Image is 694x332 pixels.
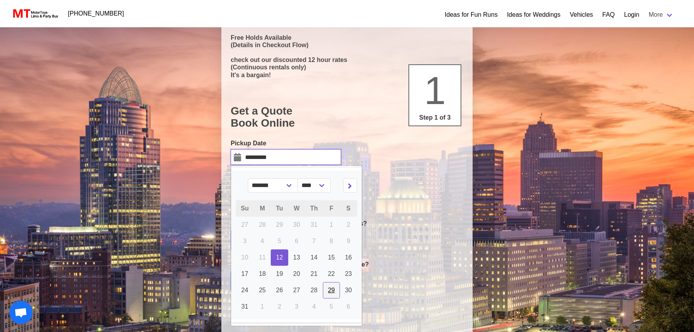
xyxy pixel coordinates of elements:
[295,303,298,310] span: 3
[288,266,305,282] a: 20
[340,282,357,298] a: 30
[231,105,463,129] h1: Get a Quote Book Online
[254,266,271,282] a: 18
[310,205,318,212] span: Th
[236,266,254,282] a: 17
[570,10,593,19] a: Vehicles
[231,71,463,79] p: It's a bargain!
[412,113,457,122] p: Step 1 of 3
[624,10,639,19] a: Login
[241,287,248,293] span: 24
[340,266,357,282] a: 23
[602,10,615,19] a: FAQ
[231,34,463,41] p: Free Holds Available
[329,238,333,244] span: 8
[271,282,288,298] a: 26
[310,270,317,277] span: 21
[288,282,305,298] a: 27
[347,221,350,228] span: 2
[445,10,498,19] a: Ideas for Fun Runs
[243,238,247,244] span: 3
[305,249,323,266] a: 14
[9,301,33,324] a: Open chat
[328,254,335,261] span: 15
[259,254,266,261] span: 11
[310,287,317,293] span: 28
[231,64,463,71] p: (Continuous rentals only)
[241,254,248,261] span: 10
[329,221,333,228] span: 1
[293,270,300,277] span: 20
[241,270,248,277] span: 17
[345,270,352,277] span: 23
[328,270,335,277] span: 22
[323,249,340,266] a: 15
[644,7,678,23] a: More
[260,205,265,212] span: M
[312,238,316,244] span: 7
[329,205,333,212] span: F
[329,303,333,310] span: 5
[276,270,283,277] span: 19
[305,282,323,298] a: 28
[424,69,446,112] span: 1
[328,287,335,293] span: 29
[271,266,288,282] a: 19
[293,221,300,228] span: 30
[241,205,249,212] span: Su
[259,221,266,228] span: 28
[347,303,350,310] span: 6
[310,254,317,261] span: 14
[323,266,340,282] a: 22
[259,270,266,277] span: 18
[236,298,254,315] a: 31
[241,303,248,310] span: 31
[276,221,283,228] span: 29
[276,205,283,212] span: Tu
[293,254,300,261] span: 13
[261,303,264,310] span: 1
[295,238,298,244] span: 6
[254,282,271,298] a: 25
[293,287,300,293] span: 27
[11,8,59,19] img: MotorToys Logo
[305,266,323,282] a: 21
[261,238,264,244] span: 4
[288,249,305,266] a: 13
[345,287,352,293] span: 30
[231,139,341,148] label: Pickup Date
[323,282,340,298] a: 29
[347,238,350,244] span: 9
[236,282,254,298] a: 24
[276,287,283,293] span: 26
[312,303,316,310] span: 4
[231,56,463,64] p: check out our discounted 12 hour rates
[231,41,463,49] p: (Details in Checkout Flow)
[346,205,351,212] span: S
[241,221,248,228] span: 27
[345,254,352,261] span: 16
[276,254,283,261] span: 12
[271,249,288,266] a: 12
[63,6,129,21] a: [PHONE_NUMBER]
[340,249,357,266] a: 16
[278,238,281,244] span: 5
[507,10,561,19] a: Ideas for Weddings
[278,303,281,310] span: 2
[310,221,317,228] span: 31
[294,205,300,212] span: W
[259,287,266,293] span: 25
